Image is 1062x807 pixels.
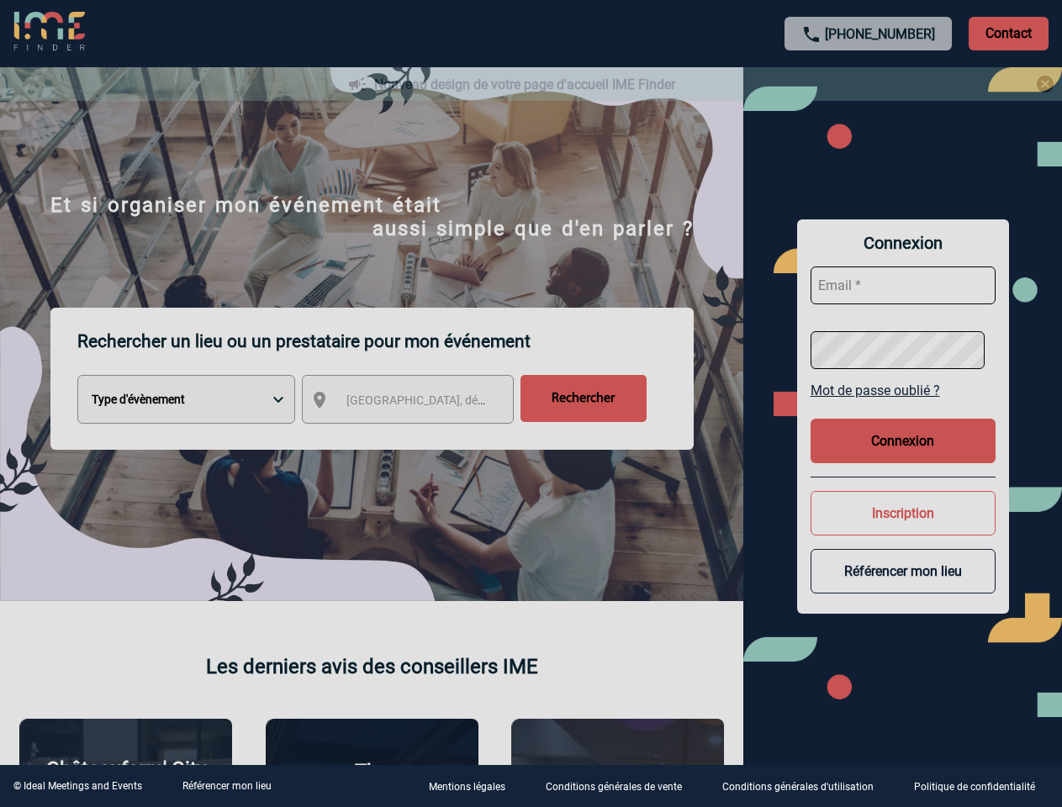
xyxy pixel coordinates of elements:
[532,778,709,794] a: Conditions générales de vente
[182,780,272,792] a: Référencer mon lieu
[722,782,874,794] p: Conditions générales d'utilisation
[429,782,505,794] p: Mentions légales
[546,782,682,794] p: Conditions générales de vente
[914,782,1035,794] p: Politique de confidentialité
[901,778,1062,794] a: Politique de confidentialité
[709,778,901,794] a: Conditions générales d'utilisation
[13,780,142,792] div: © Ideal Meetings and Events
[415,778,532,794] a: Mentions légales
